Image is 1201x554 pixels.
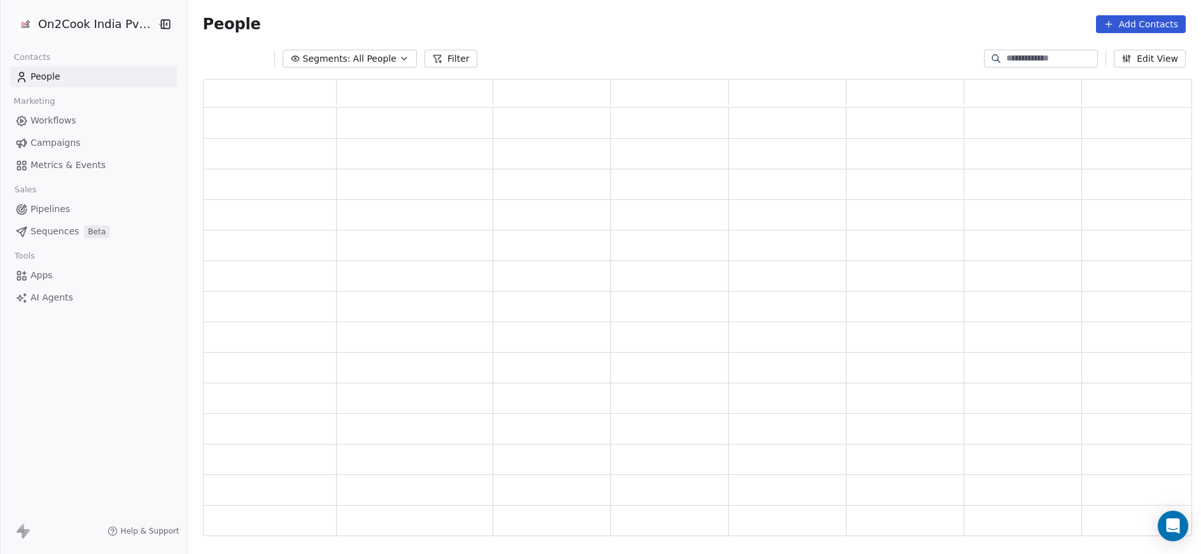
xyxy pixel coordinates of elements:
[31,225,79,238] span: Sequences
[31,159,106,172] span: Metrics & Events
[1096,15,1186,33] button: Add Contacts
[84,225,109,238] span: Beta
[10,199,177,220] a: Pipelines
[203,15,261,34] span: People
[9,180,42,199] span: Sales
[8,48,56,67] span: Contacts
[10,155,177,176] a: Metrics & Events
[31,136,80,150] span: Campaigns
[303,52,351,66] span: Segments:
[10,265,177,286] a: Apps
[120,526,179,536] span: Help & Support
[31,114,76,127] span: Workflows
[10,132,177,153] a: Campaigns
[204,108,1200,537] div: grid
[31,70,60,83] span: People
[15,13,148,35] button: On2Cook India Pvt. Ltd.
[31,202,70,216] span: Pipelines
[10,66,177,87] a: People
[425,50,477,67] button: Filter
[31,291,73,304] span: AI Agents
[10,221,177,242] a: SequencesBeta
[353,52,397,66] span: All People
[8,92,60,111] span: Marketing
[18,17,33,32] img: on2cook%20logo-04%20copy.jpg
[1158,511,1188,541] div: Open Intercom Messenger
[38,16,153,32] span: On2Cook India Pvt. Ltd.
[10,287,177,308] a: AI Agents
[108,526,179,536] a: Help & Support
[10,110,177,131] a: Workflows
[31,269,53,282] span: Apps
[9,246,40,266] span: Tools
[1114,50,1186,67] button: Edit View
